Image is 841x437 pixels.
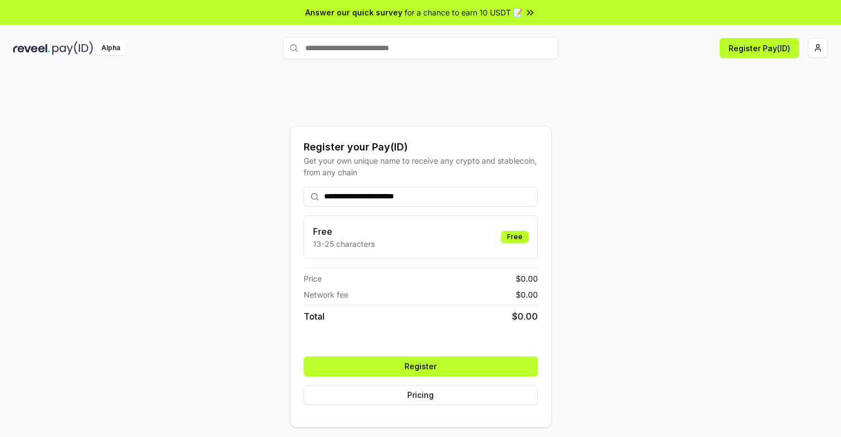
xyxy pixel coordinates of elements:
[95,41,126,55] div: Alpha
[512,310,538,323] span: $ 0.00
[501,231,529,243] div: Free
[305,7,402,18] span: Answer our quick survey
[304,273,322,284] span: Price
[304,357,538,376] button: Register
[304,310,325,323] span: Total
[304,385,538,405] button: Pricing
[516,289,538,300] span: $ 0.00
[52,41,93,55] img: pay_id
[405,7,522,18] span: for a chance to earn 10 USDT 📝
[720,38,799,58] button: Register Pay(ID)
[313,225,375,238] h3: Free
[516,273,538,284] span: $ 0.00
[304,139,538,155] div: Register your Pay(ID)
[304,155,538,178] div: Get your own unique name to receive any crypto and stablecoin, from any chain
[304,289,348,300] span: Network fee
[313,238,375,250] p: 13-25 characters
[13,41,50,55] img: reveel_dark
